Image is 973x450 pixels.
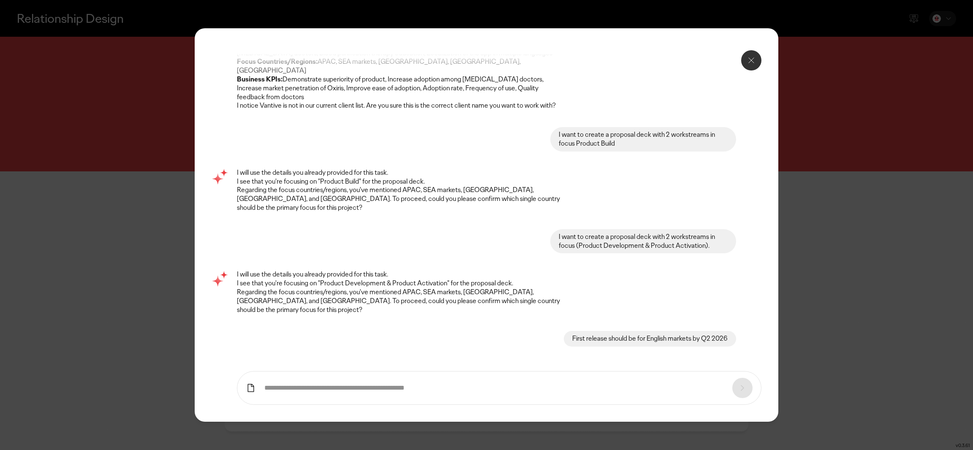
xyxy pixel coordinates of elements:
p: I see that you're focusing on "Product Build" for the proposal deck. [237,177,566,186]
p: I will use the details you already provided for this task. [237,168,566,177]
p: Regarding the focus countries/regions, you've mentioned APAC, SEA markets, [GEOGRAPHIC_DATA], [GE... [237,186,566,212]
li: Demonstrate superiority of product, Increase adoption among [MEDICAL_DATA] doctors, Increase mark... [237,75,566,101]
div: I want to create a proposal deck with 2 workstreams in focus (Product Development & Product Activ... [559,233,728,250]
li: APAC, SEA markets, [GEOGRAPHIC_DATA], [GEOGRAPHIC_DATA], [GEOGRAPHIC_DATA] [237,57,566,75]
div: First release should be for English markets by Q2 2026 [572,334,728,343]
p: Regarding the focus countries/regions, you've mentioned APAC, SEA markets, [GEOGRAPHIC_DATA], [GE... [237,288,566,314]
strong: Focus Countries/Regions: [237,57,318,66]
p: I will use the details you already provided for this task. [237,270,566,279]
p: I notice Vantive is not in our current client list. Are you sure this is the correct client name ... [237,101,566,110]
div: I want to create a proposal deck with 2 workstreams in focus Product Build [559,130,728,148]
strong: Business KPIs: [237,75,283,84]
p: I see that you're focusing on "Product Development & Product Activation" for the proposal deck. [237,279,566,288]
